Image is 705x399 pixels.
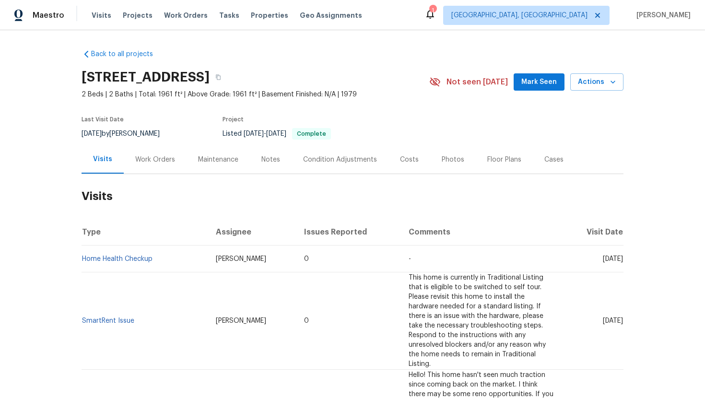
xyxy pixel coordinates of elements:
[123,11,153,20] span: Projects
[82,219,208,246] th: Type
[82,174,623,219] h2: Visits
[300,11,362,20] span: Geo Assignments
[409,274,546,367] span: This home is currently in Traditional Listing that is eligible to be switched to self tour. Pleas...
[303,155,377,164] div: Condition Adjustments
[429,6,436,15] div: 1
[266,130,286,137] span: [DATE]
[296,219,401,246] th: Issues Reported
[244,130,264,137] span: [DATE]
[603,256,623,262] span: [DATE]
[603,317,623,324] span: [DATE]
[135,155,175,164] div: Work Orders
[216,317,266,324] span: [PERSON_NAME]
[82,130,102,137] span: [DATE]
[210,69,227,86] button: Copy Address
[451,11,587,20] span: [GEOGRAPHIC_DATA], [GEOGRAPHIC_DATA]
[487,155,521,164] div: Floor Plans
[442,155,464,164] div: Photos
[244,130,286,137] span: -
[223,117,244,122] span: Project
[409,256,411,262] span: -
[514,73,564,91] button: Mark Seen
[251,11,288,20] span: Properties
[223,130,331,137] span: Listed
[208,219,296,246] th: Assignee
[304,317,309,324] span: 0
[82,90,429,99] span: 2 Beds | 2 Baths | Total: 1961 ft² | Above Grade: 1961 ft² | Basement Finished: N/A | 1979
[544,155,564,164] div: Cases
[401,219,564,246] th: Comments
[219,12,239,19] span: Tasks
[293,131,330,137] span: Complete
[633,11,691,20] span: [PERSON_NAME]
[261,155,280,164] div: Notes
[93,154,112,164] div: Visits
[92,11,111,20] span: Visits
[304,256,309,262] span: 0
[521,76,557,88] span: Mark Seen
[82,72,210,82] h2: [STREET_ADDRESS]
[446,77,508,87] span: Not seen [DATE]
[82,49,174,59] a: Back to all projects
[198,155,238,164] div: Maintenance
[82,256,153,262] a: Home Health Checkup
[82,128,171,140] div: by [PERSON_NAME]
[564,219,623,246] th: Visit Date
[33,11,64,20] span: Maestro
[82,317,134,324] a: SmartRent Issue
[164,11,208,20] span: Work Orders
[570,73,623,91] button: Actions
[216,256,266,262] span: [PERSON_NAME]
[578,76,616,88] span: Actions
[400,155,419,164] div: Costs
[82,117,124,122] span: Last Visit Date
